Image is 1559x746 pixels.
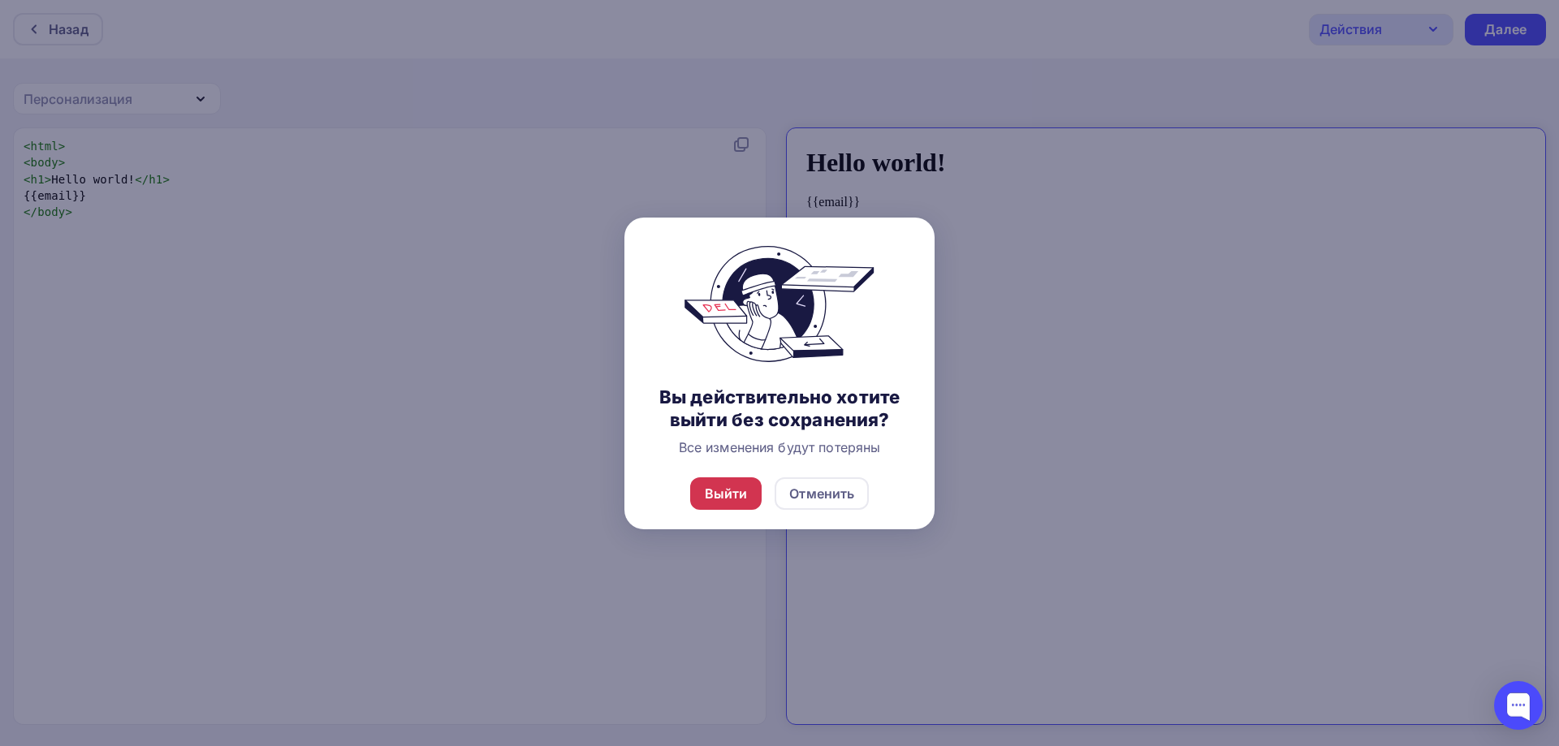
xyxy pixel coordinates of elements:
div: Отменить [789,484,854,503]
div: Вы действительно хотите выйти без сохранения? [644,386,915,431]
h1: Hello world! [6,6,726,37]
div: Выйти [705,484,748,503]
body: {{email}} [6,6,726,576]
div: Все изменения будут потеряны [644,438,915,457]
